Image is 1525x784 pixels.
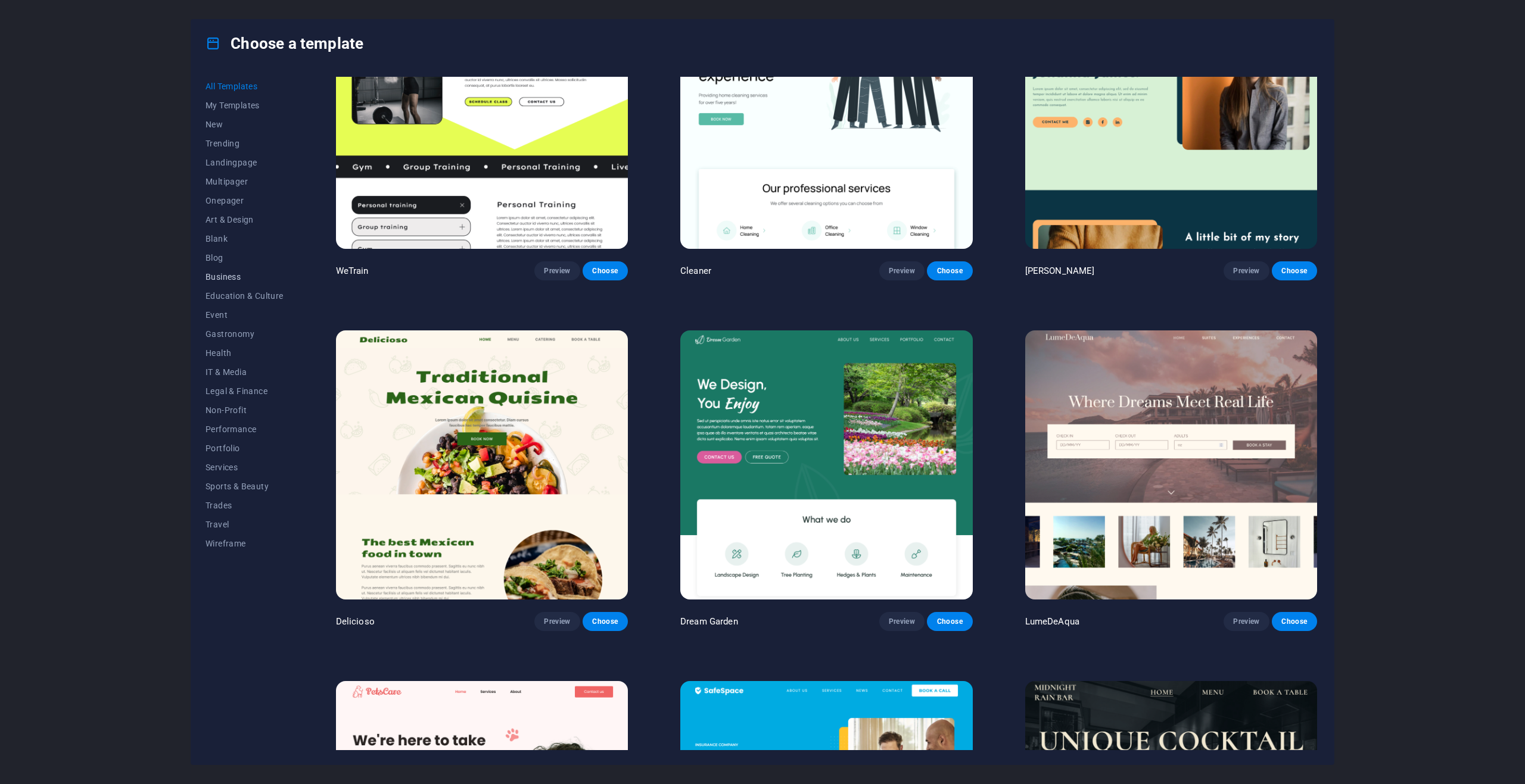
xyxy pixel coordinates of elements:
p: LumeDeAqua [1025,616,1079,627]
img: Dream Garden [680,330,972,599]
span: Services [206,463,284,472]
button: Non-Profit [206,401,284,420]
span: Preview [889,617,915,626]
button: Gastronomy [206,324,284,343]
span: Trades [206,501,284,510]
button: My Templates [206,96,284,115]
span: Choose [936,617,963,626]
button: Choose [1272,261,1317,280]
span: Landingpage [206,158,284,167]
button: New [206,115,284,134]
span: Wireframe [206,539,284,548]
span: Travel [206,520,284,529]
span: Non-Profit [206,405,284,415]
button: Education & Culture [206,286,284,305]
span: Event [206,310,284,320]
span: Art & Design [206,215,284,224]
span: Choose [1281,617,1308,626]
p: Cleaner [680,265,711,277]
button: Sports & Beauty [206,477,284,496]
button: Preview [534,261,580,280]
button: Choose [927,261,972,280]
button: Blog [206,248,284,267]
button: Art & Design [206,210,284,229]
button: Preview [534,612,580,631]
button: Travel [206,515,284,534]
button: Preview [1224,261,1269,280]
span: Onepager [206,196,284,205]
span: Blog [206,253,284,263]
button: Choose [583,612,628,631]
span: Multipager [206,177,284,186]
span: Sports & Beauty [206,482,284,491]
button: Trades [206,496,284,515]
button: Performance [206,420,284,439]
button: Preview [1224,612,1269,631]
span: Choose [1281,266,1308,276]
button: Event [206,305,284,324]
button: Preview [879,612,925,631]
p: Dream Garden [680,616,738,627]
span: All Templates [206,82,284,91]
button: Blank [206,229,284,248]
span: Preview [1233,617,1259,626]
button: Health [206,343,284,363]
button: Landingpage [206,153,284,172]
span: Preview [1233,266,1259,276]
button: Wireframe [206,534,284,553]
img: Delicioso [336,330,628,599]
span: IT & Media [206,367,284,377]
span: Preview [544,266,570,276]
button: Preview [879,261,925,280]
p: Delicioso [336,616,375,627]
p: [PERSON_NAME] [1025,265,1095,277]
button: Choose [927,612,972,631]
span: Legal & Finance [206,386,284,396]
button: All Templates [206,77,284,96]
span: Preview [544,617,570,626]
button: Trending [206,134,284,153]
span: Blank [206,234,284,243]
button: Onepager [206,191,284,210]
span: Performance [206,424,284,434]
img: LumeDeAqua [1025,330,1317,599]
span: Health [206,348,284,358]
button: Services [206,458,284,477]
span: Choose [936,266,963,276]
span: Education & Culture [206,291,284,301]
h4: Choose a template [206,34,363,53]
span: Trending [206,139,284,148]
button: Portfolio [206,439,284,458]
button: Legal & Finance [206,382,284,401]
span: My Templates [206,101,284,110]
span: Choose [592,617,618,626]
button: Business [206,267,284,286]
span: Preview [889,266,915,276]
span: New [206,120,284,129]
button: Multipager [206,172,284,191]
span: Choose [592,266,618,276]
button: Choose [1272,612,1317,631]
span: Business [206,272,284,282]
button: Choose [583,261,628,280]
span: Gastronomy [206,329,284,339]
span: Portfolio [206,443,284,453]
p: WeTrain [336,265,369,277]
button: IT & Media [206,363,284,382]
